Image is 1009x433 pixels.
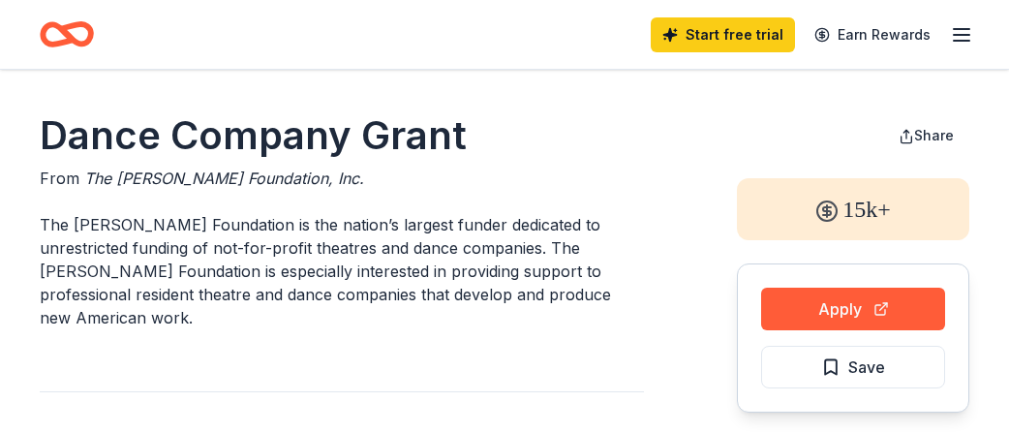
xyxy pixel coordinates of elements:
[761,288,945,330] button: Apply
[651,17,795,52] a: Start free trial
[40,213,644,329] p: The [PERSON_NAME] Foundation is the nation’s largest funder dedicated to unrestricted funding of ...
[84,169,364,188] span: The [PERSON_NAME] Foundation, Inc.
[848,355,885,380] span: Save
[914,127,954,143] span: Share
[883,116,969,155] button: Share
[737,178,969,240] div: 15k+
[40,167,644,190] div: From
[761,346,945,388] button: Save
[40,108,644,163] h1: Dance Company Grant
[40,12,94,57] a: Home
[803,17,942,52] a: Earn Rewards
